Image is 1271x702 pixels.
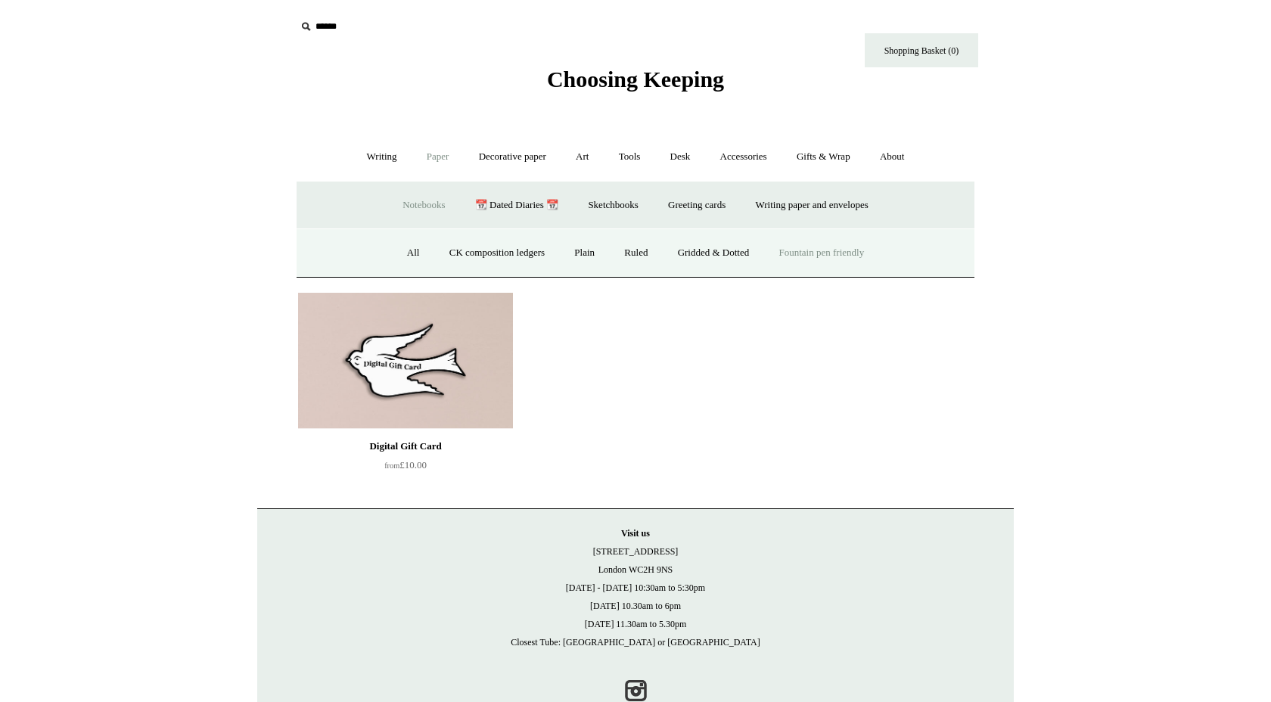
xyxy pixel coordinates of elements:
a: CK composition ledgers [436,233,558,273]
a: About [866,137,918,177]
a: Gridded & Dotted [664,233,763,273]
a: Accessories [707,137,781,177]
a: Paper [413,137,463,177]
img: Digital Gift Card [298,293,513,429]
a: All [393,233,434,273]
a: 📆 Dated Diaries 📆 [461,185,572,225]
a: Fountain pen friendly [766,233,878,273]
a: Choosing Keeping [547,79,724,89]
a: Plain [561,233,608,273]
strong: Visit us [621,528,650,539]
a: Digital Gift Card from£10.00 [298,437,513,499]
a: Greeting cards [654,185,739,225]
a: Tools [605,137,654,177]
a: Desk [657,137,704,177]
a: Ruled [611,233,661,273]
span: Choosing Keeping [547,67,724,92]
span: from [384,461,399,470]
a: Sketchbooks [574,185,651,225]
a: Decorative paper [465,137,560,177]
a: Shopping Basket (0) [865,33,978,67]
a: Digital Gift Card Digital Gift Card [298,293,513,429]
a: Writing [353,137,411,177]
a: Art [562,137,602,177]
span: £10.00 [384,459,427,471]
p: [STREET_ADDRESS] London WC2H 9NS [DATE] - [DATE] 10:30am to 5:30pm [DATE] 10.30am to 6pm [DATE] 1... [272,524,999,651]
a: Notebooks [389,185,458,225]
a: Gifts & Wrap [783,137,864,177]
a: Writing paper and envelopes [742,185,882,225]
div: Digital Gift Card [302,437,509,455]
